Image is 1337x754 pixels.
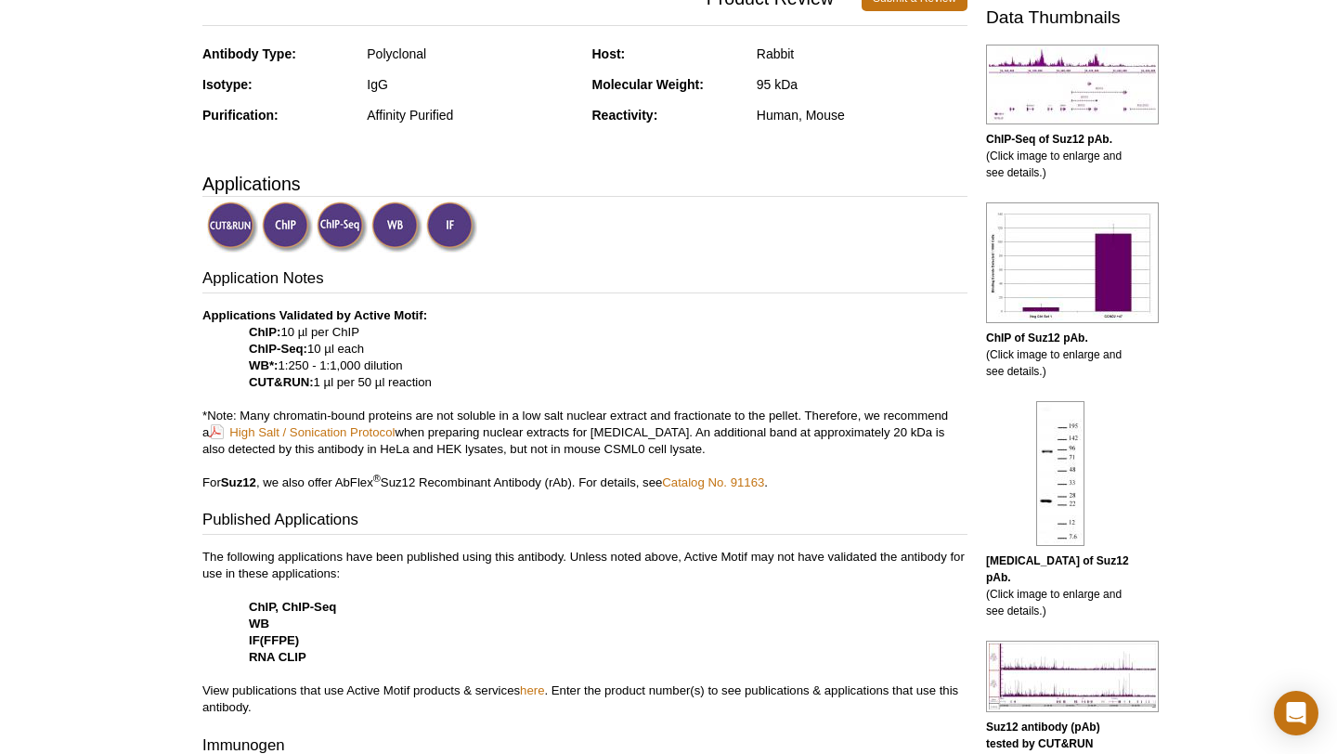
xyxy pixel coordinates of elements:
strong: Purification: [202,108,279,123]
img: Suz12 antibody (pAb) tested by ChIP-Seq. [986,45,1159,124]
p: (Click image to enlarge and see details.) [986,131,1135,181]
img: Immunofluorescence Validated [426,201,477,253]
div: Affinity Purified [367,107,578,123]
h3: Application Notes [202,267,967,293]
strong: Reactivity: [592,108,658,123]
div: Rabbit [757,45,967,62]
b: Applications Validated by Active Motif: [202,308,427,322]
strong: Molecular Weight: [592,77,704,92]
img: ChIP-Seq Validated [317,201,368,253]
strong: IF(FFPE) [249,633,299,647]
a: Catalog No. 91163 [662,475,764,489]
b: ChIP-Seq of Suz12 pAb. [986,133,1112,146]
div: IgG [367,76,578,93]
b: [MEDICAL_DATA] of Suz12 pAb. [986,554,1129,584]
p: 10 µl per ChIP 10 µl each 1:250 - 1:1,000 dilution 1 µl per 50 µl reaction *Note: Many chromatin-... [202,307,967,491]
strong: ChIP: [249,325,280,339]
strong: Host: [592,46,626,61]
sup: ® [373,472,381,483]
a: High Salt / Sonication Protocol [209,423,395,441]
a: here [520,683,544,697]
p: (Click image to enlarge and see details.) [986,330,1135,380]
strong: ChIP-Seq: [249,342,307,356]
img: Suz12 antibody (pAb) tested by CUT&RUN [986,641,1159,712]
div: Polyclonal [367,45,578,62]
b: Suz12 [221,475,256,489]
strong: Isotype: [202,77,253,92]
img: Western Blot Validated [371,201,422,253]
h2: Data Thumbnails [986,9,1135,26]
div: Human, Mouse [757,107,967,123]
img: Suz12 antibody (pAb) tested by ChIP. [986,202,1159,323]
img: CUT&RUN Validated [207,201,258,253]
b: Suz12 antibody (pAb) tested by CUT&RUN [986,721,1100,750]
strong: ChIP, ChIP-Seq [249,600,336,614]
p: The following applications have been published using this antibody. Unless noted above, Active Mo... [202,549,967,716]
strong: CUT&RUN: [249,375,314,389]
p: (Click image to enlarge and see details.) [986,552,1135,619]
div: 95 kDa [757,76,967,93]
strong: WB [249,617,269,630]
div: Open Intercom Messenger [1274,691,1318,735]
img: Suz12 antibody (pAb) tested by Western blot. [1036,401,1084,546]
strong: RNA CLIP [249,650,306,664]
h3: Published Applications [202,509,967,535]
img: ChIP Validated [262,201,313,253]
strong: Antibody Type: [202,46,296,61]
b: ChIP of Suz12 pAb. [986,331,1088,344]
h3: Applications [202,170,967,198]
